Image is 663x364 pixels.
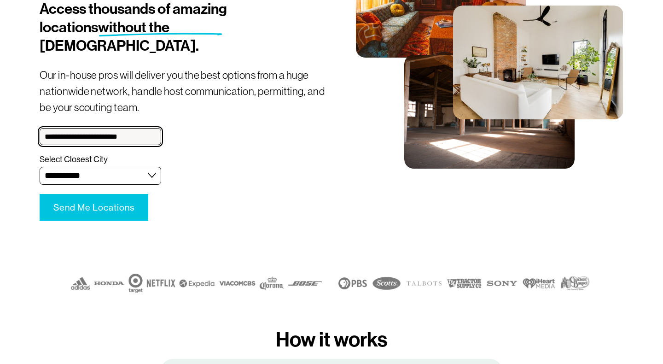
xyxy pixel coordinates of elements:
p: Our in-house pros will deliver you the best options from a huge nationwide network, handle host c... [40,67,331,115]
button: Send Me LocationsSend Me Locations [40,194,148,221]
span: Select Closest City [40,154,108,165]
select: Select Closest City [40,167,161,185]
span: Send Me Locations [53,202,134,212]
h3: How it works [210,328,453,352]
span: without the [DEMOGRAPHIC_DATA]. [40,18,199,54]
